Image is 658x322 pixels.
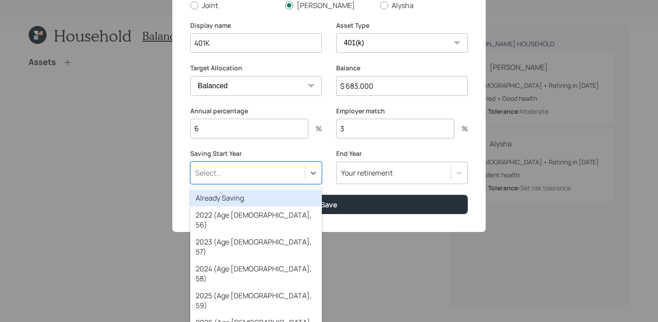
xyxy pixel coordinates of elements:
div: Your retirement [341,168,393,178]
label: End Year [336,149,468,158]
div: Already Saving [190,189,322,206]
label: Display name [190,21,322,30]
div: % [308,125,322,132]
label: [PERSON_NAME] [285,0,373,10]
div: 2025 (Age [DEMOGRAPHIC_DATA], 59) [190,287,322,314]
div: % [454,125,468,132]
label: Employer match [336,107,468,116]
div: 2023 (Age [DEMOGRAPHIC_DATA], 57) [190,233,322,260]
label: Saving Start Year [190,149,322,158]
div: 2022 (Age [DEMOGRAPHIC_DATA], 56) [190,206,322,233]
label: Balance [336,64,468,73]
div: 2024 (Age [DEMOGRAPHIC_DATA], 58) [190,260,322,287]
button: Save [190,195,468,214]
label: Target Allocation [190,64,322,73]
label: Alysha [380,0,468,10]
div: Save [320,200,338,210]
div: Select... [195,168,222,178]
label: Annual percentage [190,107,322,116]
label: Asset Type [336,21,468,30]
label: Joint [190,0,278,10]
